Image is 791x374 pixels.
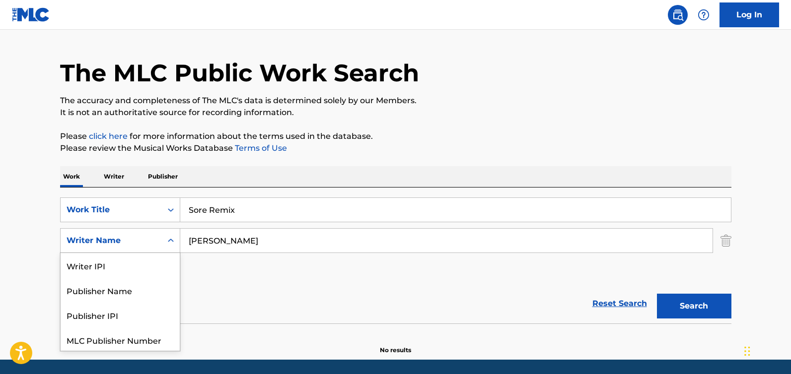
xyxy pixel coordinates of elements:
[60,142,731,154] p: Please review the Musical Works Database
[61,327,180,352] div: MLC Publisher Number
[61,253,180,278] div: Writer IPI
[60,166,83,187] p: Work
[694,5,714,25] div: Help
[101,166,127,187] p: Writer
[60,107,731,119] p: It is not an authoritative source for recording information.
[657,294,731,318] button: Search
[61,303,180,327] div: Publisher IPI
[12,7,50,22] img: MLC Logo
[67,204,156,216] div: Work Title
[60,130,731,142] p: Please for more information about the terms used in the database.
[380,334,411,355] p: No results
[587,293,652,314] a: Reset Search
[67,235,156,247] div: Writer Name
[89,131,128,141] a: click here
[60,95,731,107] p: The accuracy and completeness of The MLC's data is determined solely by our Members.
[741,326,791,374] iframe: Chat Widget
[744,336,750,366] div: Drag
[698,9,710,21] img: help
[719,2,779,27] a: Log In
[672,9,684,21] img: search
[60,197,731,323] form: Search Form
[233,143,287,153] a: Terms of Use
[145,166,181,187] p: Publisher
[60,58,419,88] h1: The MLC Public Work Search
[668,5,688,25] a: Public Search
[61,278,180,303] div: Publisher Name
[720,228,731,253] img: Delete Criterion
